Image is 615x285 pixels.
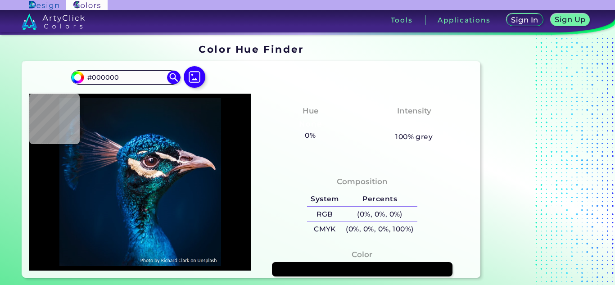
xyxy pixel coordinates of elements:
h3: None [399,119,429,130]
h1: Color Hue Finder [199,42,303,56]
iframe: Advertisement [484,40,597,281]
h5: Percents [343,192,417,207]
h4: Hue [303,104,318,118]
h5: 100% grey [395,131,433,143]
h5: (0%, 0%, 0%, 100%) [343,222,417,237]
img: img_pavlin.jpg [34,98,247,266]
h3: None [295,119,326,130]
img: ArtyClick Design logo [29,1,59,9]
h3: Tools [391,17,413,23]
img: icon picture [184,66,205,88]
a: Sign In [508,14,542,26]
h5: 0% [302,130,319,141]
input: type color.. [84,72,168,84]
h5: CMYK [307,222,342,237]
h5: Sign In [512,17,537,23]
h4: Intensity [397,104,431,118]
h5: (0%, 0%, 0%) [343,207,417,222]
img: logo_artyclick_colors_white.svg [22,14,85,30]
h3: Applications [438,17,490,23]
h5: RGB [307,207,342,222]
img: icon search [167,71,181,84]
h5: Sign Up [556,16,584,23]
h4: Color [352,248,372,261]
a: Sign Up [552,14,588,26]
h5: System [307,192,342,207]
h4: Composition [337,175,388,188]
